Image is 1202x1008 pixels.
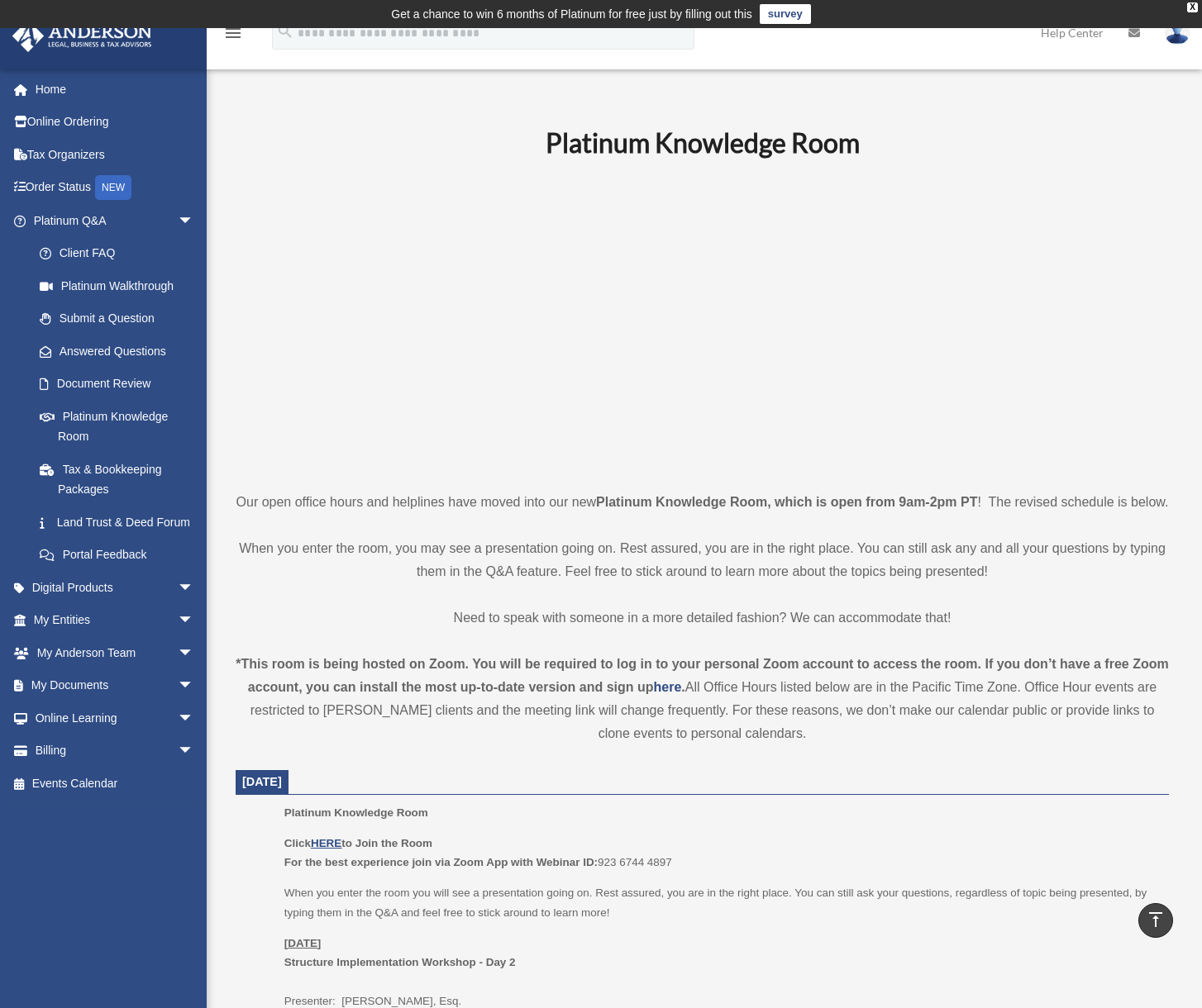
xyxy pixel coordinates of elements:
[12,669,219,702] a: My Documentsarrow_drop_down
[1165,21,1190,45] img: User Pic
[284,956,516,968] b: Structure Implementation Workshop - Day 2
[284,937,322,949] u: [DATE]
[12,767,219,800] a: Events Calendar
[12,701,219,735] a: Online Learningarrow_drop_down
[178,701,211,735] span: arrow_drop_down
[178,669,211,703] span: arrow_drop_down
[12,571,219,604] a: Digital Productsarrow_drop_down
[284,856,598,868] b: For the best experience join via Zoom App with Webinar ID:
[178,636,211,670] span: arrow_drop_down
[95,175,131,200] div: NEW
[178,204,211,238] span: arrow_drop_down
[23,400,211,453] a: Platinum Knowledge Room
[236,606,1169,630] p: Need to speak with someone in a more detailed fashion? We can accommodate that!
[284,883,1157,922] p: When you enter the room you will see a presentation going on. Rest assured, you are in the right ...
[23,368,219,401] a: Document Review
[23,539,219,572] a: Portal Feedback
[1138,903,1173,938] a: vertical_align_top
[7,20,157,52] img: Anderson Advisors Platinum Portal
[12,171,219,205] a: Order StatusNEW
[12,73,219,106] a: Home
[284,837,432,849] b: Click to Join the Room
[23,335,219,368] a: Answered Questions
[236,537,1169,583] p: When you enter the room, you may see a presentation going on. Rest assured, you are in the right ...
[178,735,211,768] span: arrow_drop_down
[276,22,294,40] i: search
[654,680,682,694] a: here
[596,495,977,509] strong: Platinum Knowledge Room, which is open from 9am-2pm PT
[546,126,860,159] b: Platinum Knowledge Room
[1187,2,1198,12] div: close
[12,636,219,669] a: My Anderson Teamarrow_drop_down
[23,453,219,506] a: Tax & Bookkeeping Packages
[391,4,752,24] div: Get a chance to win 6 months of Platinum for free just by filling out this
[455,181,951,460] iframe: 231110_Toby_KnowledgeRoom
[236,657,1168,694] strong: *This room is being hosted on Zoom. You will be required to log in to your personal Zoom account ...
[23,506,219,539] a: Land Trust & Deed Forum
[223,23,243,43] i: menu
[178,604,211,638] span: arrow_drop_down
[284,806,428,819] span: Platinum Knowledge Room
[223,29,243,43] a: menu
[12,106,219,139] a: Online Ordering
[23,269,219,302] a: Platinum Walkthrough
[242,775,282,788] span: [DATE]
[284,834,1157,872] p: 923 6744 4897
[23,237,219,270] a: Client FAQ
[12,604,219,637] a: My Entitiesarrow_drop_down
[12,735,219,768] a: Billingarrow_drop_down
[23,302,219,335] a: Submit a Question
[12,204,219,237] a: Platinum Q&Aarrow_drop_down
[178,571,211,605] span: arrow_drop_down
[236,491,1169,514] p: Our open office hours and helplines have moved into our new ! The revised schedule is below.
[760,4,811,24] a: survey
[681,680,684,694] strong: .
[311,837,341,849] a: HERE
[12,138,219,171] a: Tax Organizers
[236,653,1169,745] div: All Office Hours listed below are in the Pacific Time Zone. Office Hour events are restricted to ...
[1146,910,1166,930] i: vertical_align_top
